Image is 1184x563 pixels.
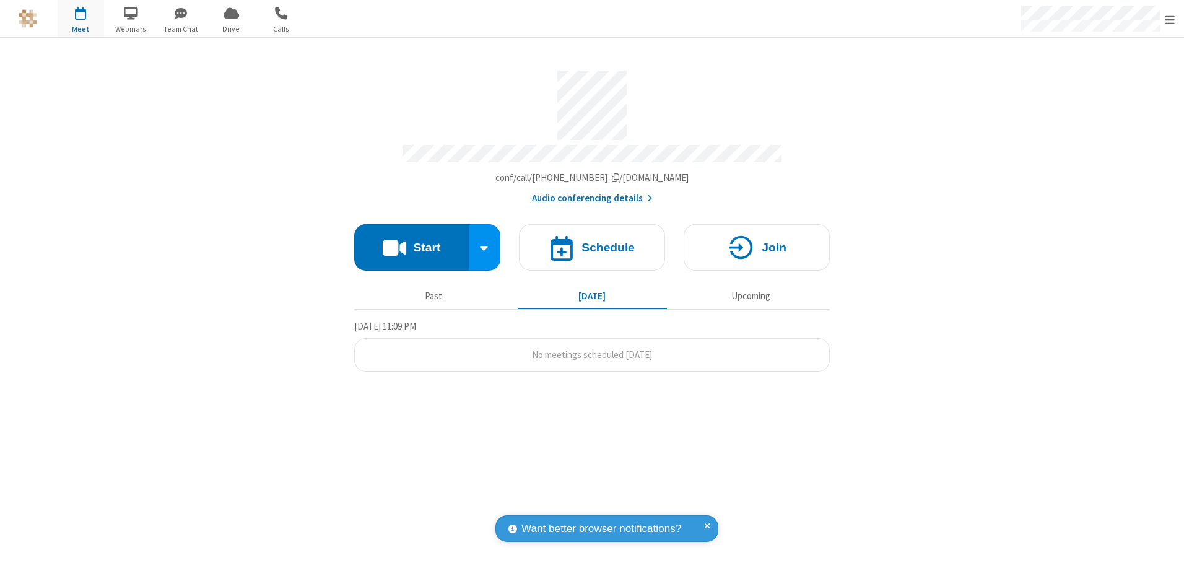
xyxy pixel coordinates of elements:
[108,24,154,35] span: Webinars
[354,224,469,271] button: Start
[676,284,825,308] button: Upcoming
[684,224,830,271] button: Join
[354,61,830,206] section: Account details
[495,171,689,185] button: Copy my meeting room linkCopy my meeting room link
[208,24,255,35] span: Drive
[521,521,681,537] span: Want better browser notifications?
[359,284,508,308] button: Past
[354,320,416,332] span: [DATE] 11:09 PM
[413,242,440,253] h4: Start
[581,242,635,253] h4: Schedule
[58,24,104,35] span: Meet
[258,24,305,35] span: Calls
[354,319,830,372] section: Today's Meetings
[762,242,786,253] h4: Join
[532,191,653,206] button: Audio conferencing details
[532,349,652,360] span: No meetings scheduled [DATE]
[519,224,665,271] button: Schedule
[469,224,501,271] div: Start conference options
[158,24,204,35] span: Team Chat
[518,284,667,308] button: [DATE]
[19,9,37,28] img: QA Selenium DO NOT DELETE OR CHANGE
[495,172,689,183] span: Copy my meeting room link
